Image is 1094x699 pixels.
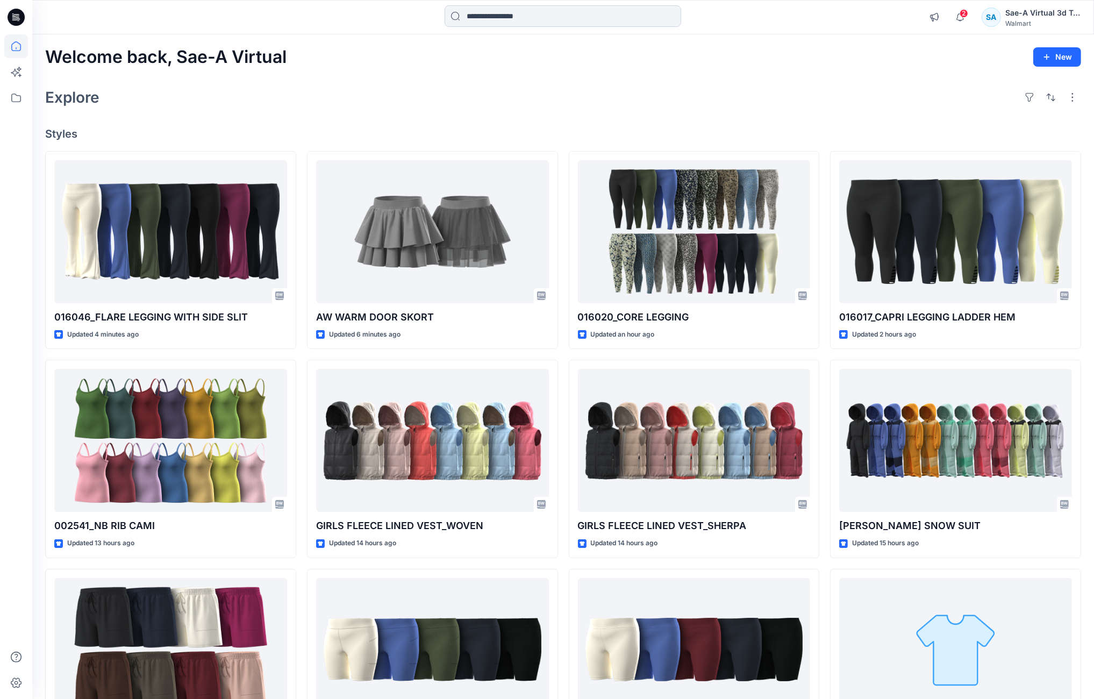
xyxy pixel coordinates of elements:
[1033,47,1081,67] button: New
[54,369,287,512] a: 002541_NB RIB CAMI
[578,518,811,533] p: GIRLS FLEECE LINED VEST_SHERPA
[1005,6,1081,19] div: Sae-A Virtual 3d Team
[329,538,396,549] p: Updated 14 hours ago
[591,538,658,549] p: Updated 14 hours ago
[852,538,919,549] p: Updated 15 hours ago
[329,329,401,340] p: Updated 6 minutes ago
[67,538,134,549] p: Updated 13 hours ago
[852,329,916,340] p: Updated 2 hours ago
[67,329,139,340] p: Updated 4 minutes ago
[45,89,99,106] h2: Explore
[316,518,549,533] p: GIRLS FLEECE LINED VEST_WOVEN
[960,9,968,18] span: 2
[45,127,1081,140] h4: Styles
[45,47,287,67] h2: Welcome back, Sae-A Virtual
[591,329,655,340] p: Updated an hour ago
[839,310,1072,325] p: 016017_CAPRI LEGGING LADDER HEM
[54,160,287,303] a: 016046_FLARE LEGGING WITH SIDE SLIT
[316,310,549,325] p: AW WARM DOOR SKORT
[839,369,1072,512] a: OZT TODDLER SNOW SUIT
[578,310,811,325] p: 016020_CORE LEGGING
[1005,19,1081,27] div: Walmart
[839,160,1072,303] a: 016017_CAPRI LEGGING LADDER HEM
[54,310,287,325] p: 016046_FLARE LEGGING WITH SIDE SLIT
[578,160,811,303] a: 016020_CORE LEGGING
[982,8,1001,27] div: SA
[54,518,287,533] p: 002541_NB RIB CAMI
[316,369,549,512] a: GIRLS FLEECE LINED VEST_WOVEN
[316,160,549,303] a: AW WARM DOOR SKORT
[578,369,811,512] a: GIRLS FLEECE LINED VEST_SHERPA
[839,518,1072,533] p: [PERSON_NAME] SNOW SUIT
